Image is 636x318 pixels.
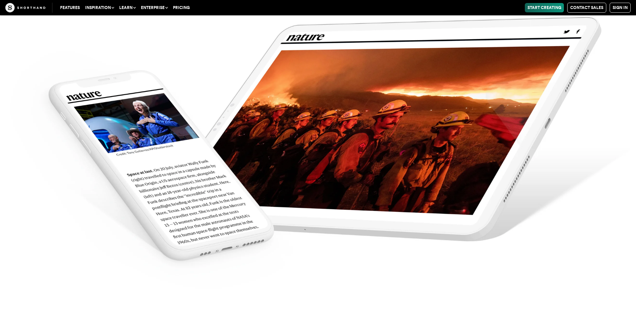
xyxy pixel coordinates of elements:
a: Features [57,3,82,12]
img: The Craft [5,3,45,12]
a: Sign in [610,3,631,13]
a: Contact Sales [567,3,606,13]
button: Inspiration [82,3,117,12]
a: Start Creating [525,3,564,12]
a: Pricing [170,3,192,12]
button: Learn [117,3,138,12]
button: Enterprise [138,3,170,12]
